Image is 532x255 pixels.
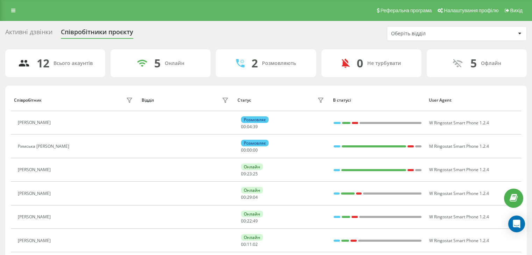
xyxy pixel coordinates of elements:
[241,140,269,146] div: Розмовляє
[18,214,52,219] div: [PERSON_NAME]
[241,211,263,217] div: Онлайн
[18,144,71,149] div: Римська [PERSON_NAME]
[253,124,258,130] span: 39
[241,124,258,129] div: : :
[61,28,133,39] div: Співробітники проєкту
[241,171,246,177] span: 09
[241,194,246,200] span: 00
[241,116,269,123] div: Розмовляє
[241,124,246,130] span: 00
[253,241,258,247] span: 02
[18,120,52,125] div: [PERSON_NAME]
[251,57,258,70] div: 2
[241,234,263,241] div: Онлайн
[253,147,258,153] span: 00
[241,163,263,170] div: Онлайн
[262,60,296,66] div: Розмовляють
[247,218,252,224] span: 22
[429,214,489,220] span: W Ringostat Smart Phone 1.2.4
[333,98,422,103] div: В статусі
[357,57,363,70] div: 0
[381,8,432,13] span: Реферальна програма
[253,218,258,224] span: 49
[241,218,246,224] span: 00
[429,190,489,196] span: W Ringostat Smart Phone 1.2.4
[237,98,251,103] div: Статус
[14,98,42,103] div: Співробітник
[429,120,489,126] span: W Ringostat Smart Phone 1.2.4
[54,60,93,66] div: Всього акаунтів
[5,28,52,39] div: Активні дзвінки
[510,8,523,13] span: Вихід
[247,147,252,153] span: 00
[508,216,525,232] div: Open Intercom Messenger
[444,8,498,13] span: Налаштування профілю
[18,167,52,172] div: [PERSON_NAME]
[241,242,258,247] div: : :
[154,57,161,70] div: 5
[247,241,252,247] span: 11
[429,98,518,103] div: User Agent
[241,147,246,153] span: 00
[247,171,252,177] span: 23
[367,60,401,66] div: Не турбувати
[429,238,489,243] span: W Ringostat Smart Phone 1.2.4
[241,187,263,194] div: Онлайн
[253,194,258,200] span: 04
[429,143,489,149] span: M Ringostat Smart Phone 1.2.4
[142,98,154,103] div: Відділ
[247,194,252,200] span: 29
[241,219,258,224] div: : :
[241,172,258,176] div: : :
[18,191,52,196] div: [PERSON_NAME]
[241,241,246,247] span: 00
[247,124,252,130] span: 04
[37,57,49,70] div: 12
[391,31,475,37] div: Оберіть відділ
[470,57,477,70] div: 5
[165,60,184,66] div: Онлайн
[18,238,52,243] div: [PERSON_NAME]
[241,195,258,200] div: : :
[481,60,501,66] div: Офлайн
[429,167,489,173] span: W Ringostat Smart Phone 1.2.4
[253,171,258,177] span: 25
[241,148,258,153] div: : :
